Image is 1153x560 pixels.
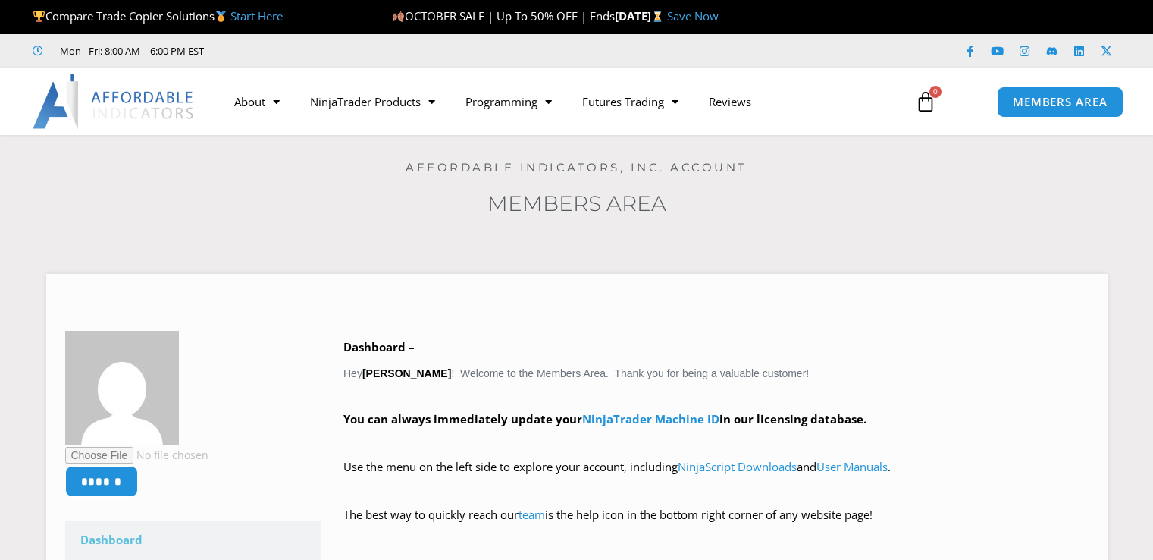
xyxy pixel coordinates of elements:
[65,331,179,445] img: d774a91e31ef9ada3798bf63d66728bca729b6268da07da7f416f94d6cd1ebbc
[343,457,1089,499] p: Use the menu on the left side to explore your account, including and .
[33,11,45,22] img: 🏆
[1013,96,1108,108] span: MEMBERS AREA
[362,367,451,379] strong: [PERSON_NAME]
[406,160,747,175] a: Affordable Indicators, Inc. Account
[652,11,663,22] img: ⌛
[519,507,545,522] a: team
[230,8,283,24] a: Start Here
[343,337,1089,547] div: Hey ! Welcome to the Members Area. Thank you for being a valuable customer!
[219,84,900,119] nav: Menu
[450,84,567,119] a: Programming
[997,87,1123,118] a: MEMBERS AREA
[567,84,694,119] a: Futures Trading
[219,84,295,119] a: About
[892,80,959,124] a: 0
[225,43,453,58] iframe: Customer reviews powered by Trustpilot
[215,11,227,22] img: 🥇
[33,74,196,129] img: LogoAI | Affordable Indicators – NinjaTrader
[343,339,415,354] b: Dashboard –
[56,42,204,60] span: Mon - Fri: 8:00 AM – 6:00 PM EST
[343,505,1089,547] p: The best way to quickly reach our is the help icon in the bottom right corner of any website page!
[816,459,888,474] a: User Manuals
[65,521,321,560] a: Dashboard
[694,84,766,119] a: Reviews
[343,411,866,426] strong: You can always immediately update your in our licensing database.
[487,190,666,216] a: Members Area
[678,459,797,474] a: NinjaScript Downloads
[929,86,942,98] span: 0
[33,8,283,24] span: Compare Trade Copier Solutions
[582,411,719,426] a: NinjaTrader Machine ID
[615,8,667,24] strong: [DATE]
[667,8,719,24] a: Save Now
[392,8,615,24] span: OCTOBER SALE | Up To 50% OFF | Ends
[393,11,404,22] img: 🍂
[295,84,450,119] a: NinjaTrader Products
